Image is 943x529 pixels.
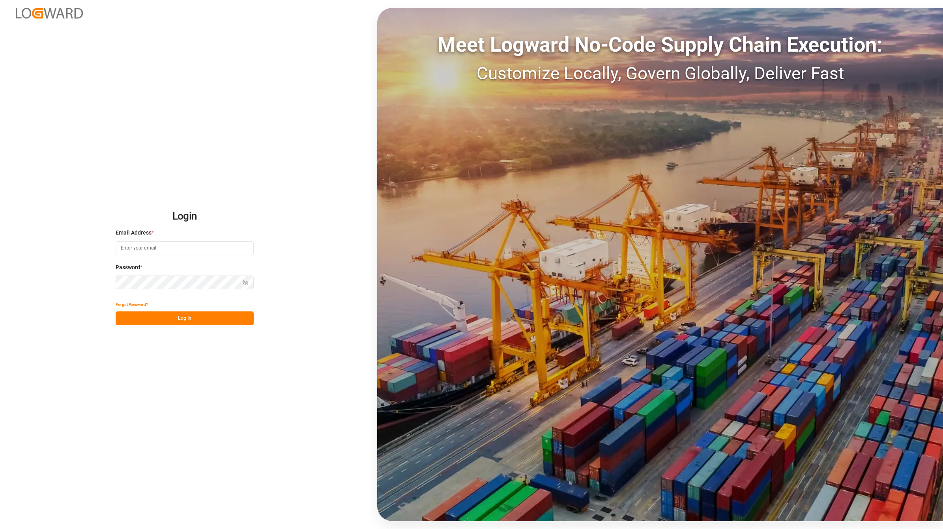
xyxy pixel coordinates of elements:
[377,30,943,60] div: Meet Logward No-Code Supply Chain Execution:
[116,263,140,272] span: Password
[116,241,254,255] input: Enter your email
[116,311,254,325] button: Log In
[116,204,254,229] h2: Login
[116,298,148,311] button: Forgot Password?
[16,8,83,19] img: Logward_new_orange.png
[116,229,152,237] span: Email Address
[377,60,943,86] div: Customize Locally, Govern Globally, Deliver Fast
